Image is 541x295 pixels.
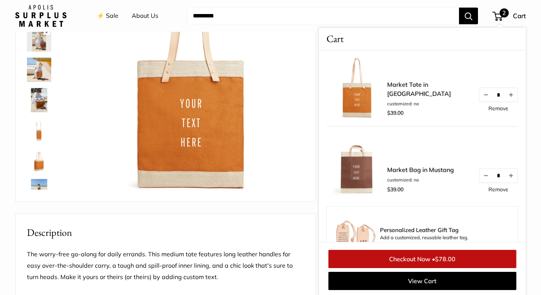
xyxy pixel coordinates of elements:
a: Remove [488,106,508,111]
h2: Description [27,225,304,240]
a: About Us [132,10,158,22]
span: 2 [500,8,509,17]
input: Quantity [492,172,505,179]
li: customized: no [387,177,454,184]
p: The worry-free go-along for daily errands. This medium tote features long leather handles for eas... [27,249,304,283]
button: Increase quantity by 1 [505,88,517,102]
img: Apolis: Surplus Market [15,5,66,27]
span: $39.00 [387,186,404,193]
a: Market Tote in Cognac [25,177,53,205]
span: $78.00 [435,255,456,263]
input: Quantity [492,91,505,98]
a: Market Tote in Cognac [25,86,53,114]
span: Cart [326,31,344,46]
span: Cart [513,12,526,20]
img: Luggage Tag [334,214,376,256]
li: customized: no [387,100,471,107]
a: 2 Cart [493,10,526,22]
a: View Cart [328,272,516,290]
a: Market Tote in Cognac [25,147,53,174]
a: Market Tote in Cognac [25,117,53,144]
img: Market Tote in Cognac [27,27,51,52]
a: Remove [488,187,508,192]
input: Search... [187,8,459,24]
button: Search [459,8,478,24]
img: Market Tote in Cognac [27,58,51,82]
a: Checkout Now •$78.00 [328,250,516,268]
a: Market Tote in Cognac [25,56,53,83]
button: Decrease quantity by 1 [479,88,492,102]
button: Decrease quantity by 1 [479,169,492,182]
img: Market Tote in Cognac [27,88,51,112]
a: Market Tote in [GEOGRAPHIC_DATA] [387,80,471,98]
span: $39.00 [387,110,404,116]
img: Market Tote in Cognac [27,179,51,203]
button: Increase quantity by 1 [505,169,517,182]
a: Market Bag in Mustang [387,165,454,174]
div: Add a customized, reusable leather tag. [380,227,510,242]
span: Personalized Leather Gift Tag [380,227,510,233]
a: ⚡️ Sale [97,10,118,22]
img: Market Tote in Cognac [27,118,51,143]
img: Market Tote in Cognac [27,149,51,173]
a: Market Tote in Cognac [25,26,53,53]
